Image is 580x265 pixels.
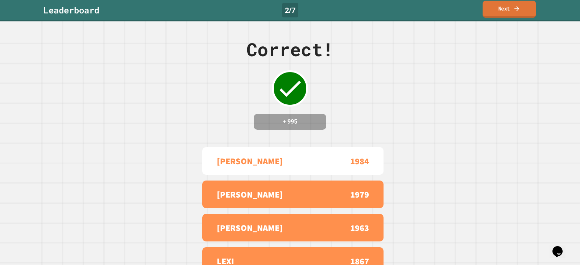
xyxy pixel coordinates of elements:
iframe: chat widget [550,236,573,258]
p: [PERSON_NAME] [217,221,283,234]
div: Correct! [246,36,333,63]
p: [PERSON_NAME] [217,154,283,167]
p: [PERSON_NAME] [217,188,283,201]
p: 1979 [351,188,369,201]
div: 2 / 7 [282,3,298,17]
a: Next [483,1,536,18]
div: Leaderboard [43,4,99,17]
p: 1984 [351,154,369,167]
p: 1963 [351,221,369,234]
h4: + 995 [261,117,319,126]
